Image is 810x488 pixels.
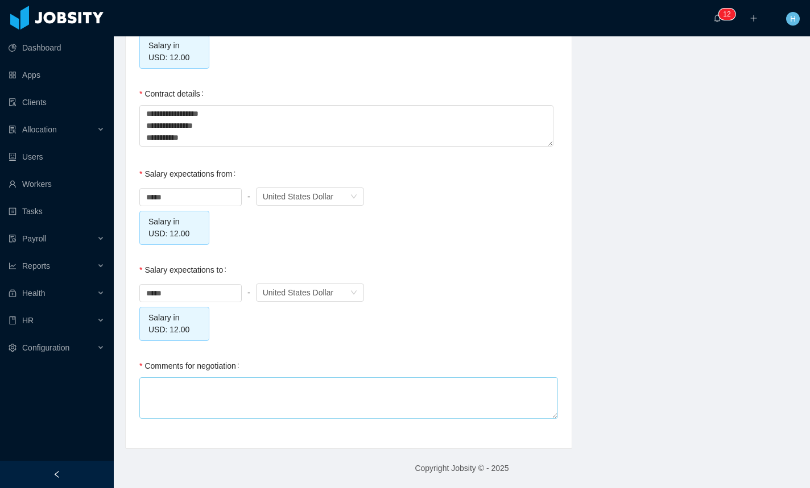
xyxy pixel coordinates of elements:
sup: 12 [718,9,735,20]
a: icon: robotUsers [9,145,105,168]
div: United States Dollar [263,188,334,205]
i: icon: bell [713,14,721,22]
div: - [247,185,250,208]
span: H [790,12,796,26]
textarea: Comments for negotiation [139,377,558,419]
a: icon: auditClients [9,91,105,114]
p: 1 [723,9,727,20]
label: Salary expectations to [139,265,231,274]
i: icon: plus [750,14,758,22]
i: icon: down [350,193,357,201]
i: icon: line-chart [9,262,16,270]
p: 2 [727,9,731,20]
i: icon: file-protect [9,235,16,243]
div: - [247,281,250,304]
i: icon: down [350,289,357,297]
a: icon: appstoreApps [9,64,105,86]
label: Salary expectations from [139,169,240,178]
span: Reports [22,261,50,270]
a: icon: userWorkers [9,173,105,195]
span: Payroll [22,234,47,243]
span: Salary in USD: 12.00 [148,217,189,238]
span: Salary in USD: 12.00 [148,313,189,334]
i: icon: medicine-box [9,289,16,297]
i: icon: setting [9,344,16,352]
label: Contract details [139,89,208,98]
label: Comments for negotiation [139,361,244,370]
span: Health [22,289,45,298]
div: United States Dollar [263,284,334,301]
span: Allocation [22,125,57,134]
span: Configuration [22,343,69,352]
textarea: Contract details [139,105,553,147]
footer: Copyright Jobsity © - 2025 [114,449,810,488]
a: icon: pie-chartDashboard [9,36,105,59]
span: HR [22,316,34,325]
a: icon: profileTasks [9,200,105,223]
i: icon: solution [9,126,16,134]
i: icon: book [9,316,16,324]
span: Salary in USD: 12.00 [148,41,189,62]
